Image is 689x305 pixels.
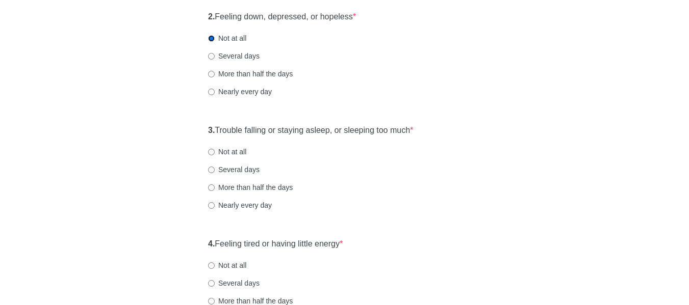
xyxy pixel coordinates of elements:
label: More than half the days [208,69,293,79]
strong: 3. [208,126,215,134]
label: Several days [208,164,260,175]
label: Several days [208,51,260,61]
input: Nearly every day [208,89,215,95]
input: Not at all [208,35,215,42]
strong: 2. [208,12,215,21]
input: Several days [208,53,215,60]
label: Nearly every day [208,200,272,210]
input: More than half the days [208,184,215,191]
label: Feeling tired or having little energy [208,238,343,250]
label: Trouble falling or staying asleep, or sleeping too much [208,125,413,136]
label: Several days [208,278,260,288]
label: Feeling down, depressed, or hopeless [208,11,356,23]
label: Not at all [208,260,246,270]
label: Nearly every day [208,87,272,97]
input: Several days [208,167,215,173]
input: More than half the days [208,71,215,77]
input: Several days [208,280,215,287]
label: More than half the days [208,182,293,192]
input: Nearly every day [208,202,215,209]
label: Not at all [208,147,246,157]
input: Not at all [208,149,215,155]
strong: 4. [208,239,215,248]
label: Not at all [208,33,246,43]
input: Not at all [208,262,215,269]
input: More than half the days [208,298,215,304]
